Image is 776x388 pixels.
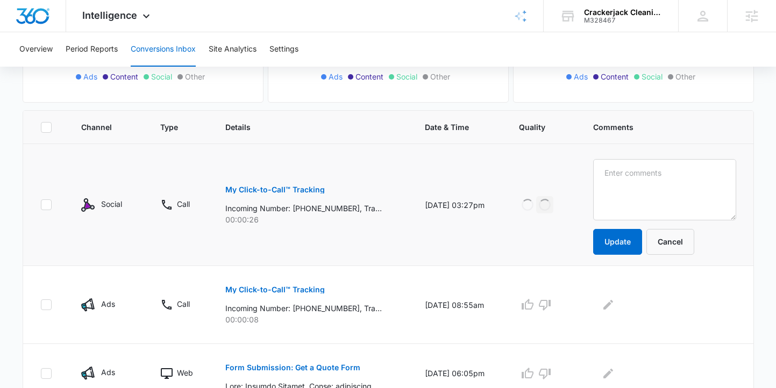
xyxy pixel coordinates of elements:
p: My Click-to-Call™ Tracking [225,186,325,193]
span: Other [430,71,450,82]
span: Channel [81,121,119,133]
div: Domain: [DOMAIN_NAME] [28,28,118,37]
button: My Click-to-Call™ Tracking [225,277,325,303]
button: Settings [269,32,298,67]
button: Conversions Inbox [131,32,196,67]
div: Domain Overview [41,63,96,70]
span: Content [601,71,629,82]
span: Comments [593,121,720,133]
span: Intelligence [82,10,137,21]
p: 00:00:08 [225,314,400,325]
span: Other [675,71,695,82]
div: account id [584,17,663,24]
p: Form Submission: Get a Quote Form [225,364,360,371]
td: [DATE] 08:55am [412,266,506,344]
p: Ads [101,298,115,310]
span: Social [642,71,663,82]
img: website_grey.svg [17,28,26,37]
span: Date & Time [425,121,477,133]
span: Quality [519,121,552,133]
span: Content [355,71,383,82]
span: Ads [574,71,588,82]
button: Site Analytics [209,32,257,67]
p: Web [177,367,193,378]
button: Edit Comments [600,365,617,382]
span: Type [160,121,184,133]
span: Ads [83,71,97,82]
p: Ads [101,367,115,378]
button: Edit Comments [600,296,617,313]
button: Cancel [646,229,694,255]
img: tab_keywords_by_traffic_grey.svg [107,62,116,71]
span: Social [396,71,417,82]
img: tab_domain_overview_orange.svg [29,62,38,71]
button: Overview [19,32,53,67]
div: Keywords by Traffic [119,63,181,70]
p: Call [177,298,190,310]
td: [DATE] 03:27pm [412,144,506,266]
p: Call [177,198,190,210]
span: Social [151,71,172,82]
button: My Click-to-Call™ Tracking [225,177,325,203]
span: Other [185,71,205,82]
button: Form Submission: Get a Quote Form [225,355,360,380]
div: account name [584,8,663,17]
p: Incoming Number: [PHONE_NUMBER], Tracking Number: [PHONE_NUMBER], Ring To: [PHONE_NUMBER], Caller... [225,203,382,214]
span: Content [110,71,138,82]
p: Incoming Number: [PHONE_NUMBER], Tracking Number: [PHONE_NUMBER], Ring To: [PHONE_NUMBER], Caller... [225,303,382,314]
span: Details [225,121,384,133]
p: Social [101,198,122,210]
span: Ads [329,71,343,82]
img: logo_orange.svg [17,17,26,26]
button: Period Reports [66,32,118,67]
button: Update [593,229,642,255]
p: My Click-to-Call™ Tracking [225,286,325,293]
div: v 4.0.25 [30,17,53,26]
p: 00:00:26 [225,214,400,225]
